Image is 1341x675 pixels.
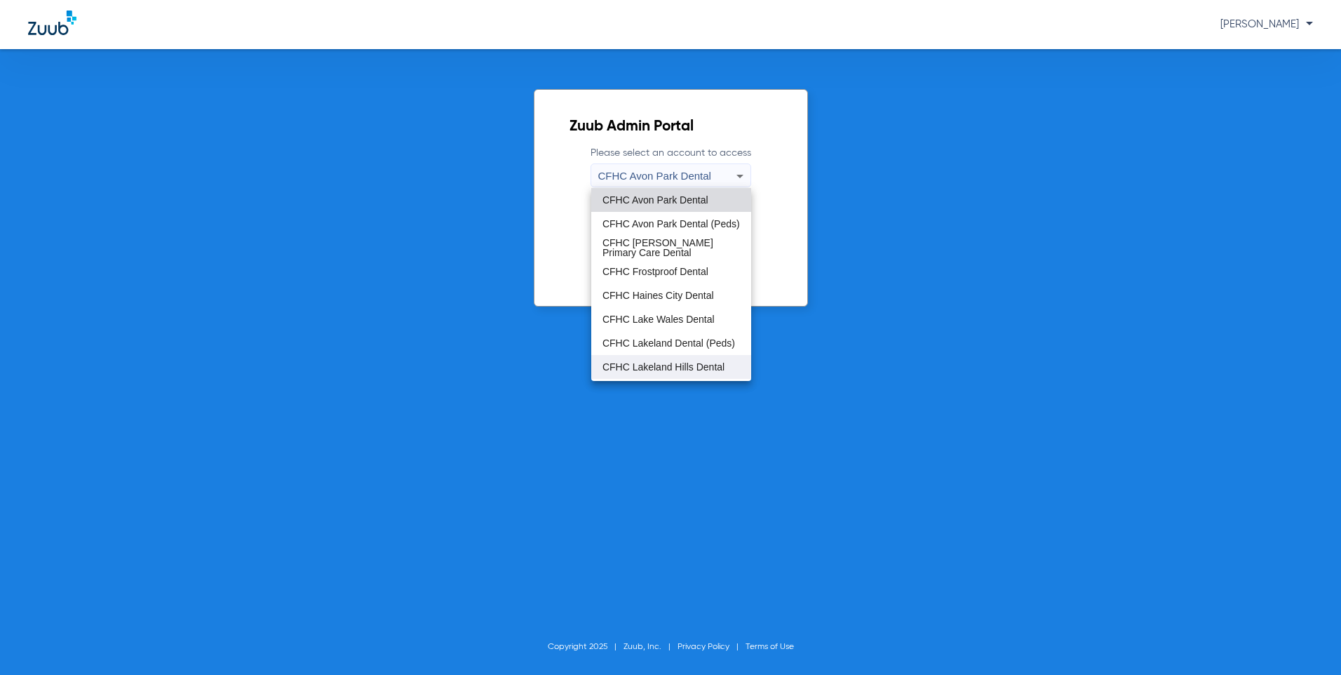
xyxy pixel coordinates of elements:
[602,362,725,372] span: CFHC Lakeland Hills Dental
[602,338,735,348] span: CFHC Lakeland Dental (Peds)
[602,314,715,324] span: CFHC Lake Wales Dental
[602,238,740,258] span: CFHC [PERSON_NAME] Primary Care Dental
[602,267,708,276] span: CFHC Frostproof Dental
[1271,608,1341,675] iframe: Chat Widget
[602,195,708,205] span: CFHC Avon Park Dental
[602,290,714,300] span: CFHC Haines City Dental
[602,219,740,229] span: CFHC Avon Park Dental (Peds)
